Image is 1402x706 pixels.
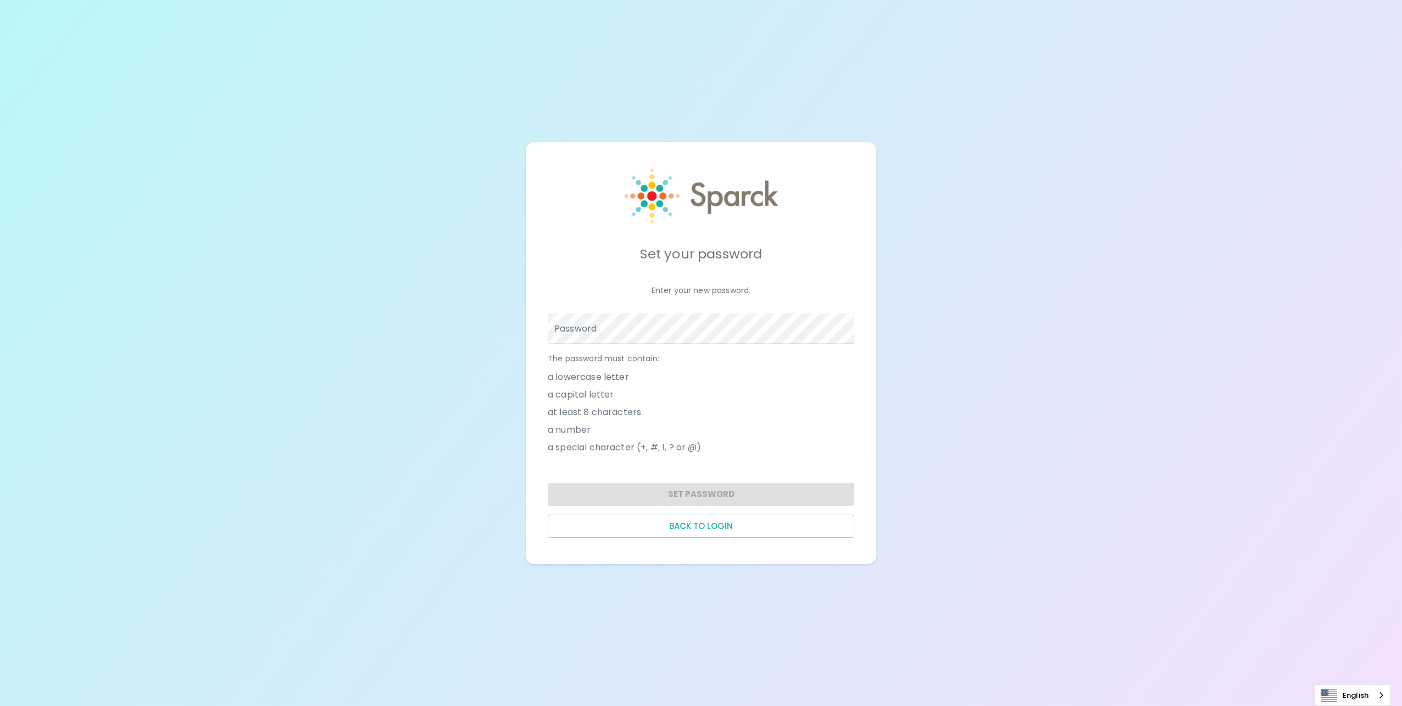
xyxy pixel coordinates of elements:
[1315,685,1391,706] div: Language
[625,168,778,224] img: Sparck logo
[548,388,614,401] span: a capital letter
[548,245,854,263] h5: Set your password
[548,285,854,296] p: Enter your new password.
[1315,685,1391,706] aside: Language selected: English
[548,423,591,437] span: a number
[548,441,702,454] span: a special character (+, #, !, ? or @)
[548,371,629,384] span: a lowercase letter
[1315,685,1390,705] a: English
[548,353,854,364] p: The password must contain:
[548,406,641,419] span: at least 8 characters
[548,515,854,538] button: Back to login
